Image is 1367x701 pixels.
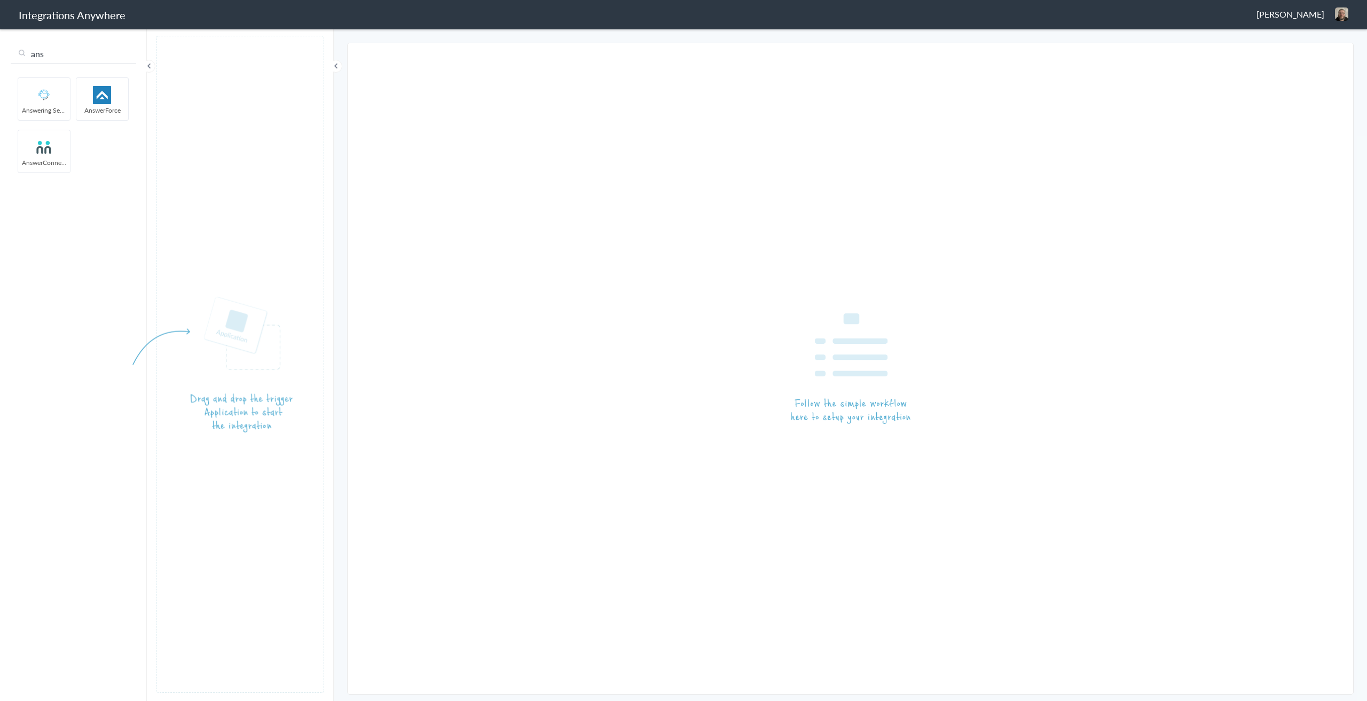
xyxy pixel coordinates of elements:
[21,86,67,104] img: Answering_service.png
[76,106,128,115] span: AnswerForce
[18,106,70,115] span: Answering Service
[19,7,125,22] h1: Integrations Anywhere
[1256,8,1324,20] span: [PERSON_NAME]
[1335,7,1348,21] img: img-0405.jpg
[791,313,910,424] img: instruction-workflow.png
[80,86,125,104] img: af-app-logo.svg
[18,158,70,167] span: AnswerConnect
[11,44,136,64] input: Search...
[21,138,67,156] img: answerconnect-logo.svg
[132,296,293,432] img: instruction-trigger.png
